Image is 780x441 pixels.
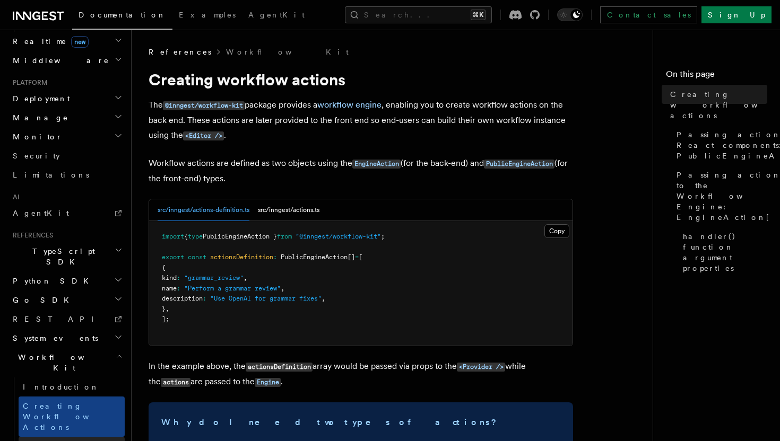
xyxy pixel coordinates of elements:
[352,160,401,169] code: EngineAction
[471,10,486,20] kbd: ⌘K
[158,199,249,221] button: src/inngest/actions-definition.ts
[149,47,211,57] span: References
[484,160,554,169] code: PublicEngineAction
[8,310,125,329] a: REST API
[203,233,277,240] span: PublicEngineAction }
[203,295,206,302] span: :
[544,224,569,238] button: Copy
[255,378,281,387] code: Engine
[13,152,60,160] span: Security
[8,108,125,127] button: Manage
[162,233,184,240] span: import
[352,158,401,168] a: EngineAction
[679,227,767,278] a: handler() function argument properties
[8,112,68,123] span: Manage
[8,295,75,305] span: Go SDK
[457,363,505,372] code: <Provider />
[163,100,245,110] a: @inngest/workflow-kit
[242,3,311,29] a: AgentKit
[161,378,190,387] code: actions
[166,305,169,313] span: ,
[177,285,180,292] span: :
[8,131,63,142] span: Monitor
[8,276,95,286] span: Python SDK
[666,85,767,125] a: Creating workflow actions
[13,209,69,217] span: AgentKit
[162,274,177,281] span: kind
[8,352,116,373] span: Workflow Kit
[8,290,125,310] button: Go SDK
[162,285,177,292] span: name
[8,51,125,70] button: Middleware
[277,233,292,240] span: from
[457,361,505,371] a: <Provider />
[184,285,281,292] span: "Perform a grammar review"
[210,295,322,302] span: "Use OpenAI for grammar fixes"
[162,305,166,313] span: }
[8,165,125,184] a: Limitations
[149,70,573,89] h1: Creating workflow actions
[317,100,382,110] a: workflow engine
[8,242,125,271] button: TypeScript SDK
[183,130,224,140] a: <Editor />
[177,274,180,281] span: :
[8,36,89,47] span: Realtime
[381,233,385,240] span: ;
[345,6,492,23] button: Search...⌘K
[355,253,359,261] span: =
[8,89,125,108] button: Deployment
[557,8,583,21] button: Toggle dark mode
[19,396,125,437] a: Creating Workflow Actions
[172,3,242,29] a: Examples
[8,231,53,240] span: References
[322,295,325,302] span: ,
[8,329,125,348] button: System events
[672,165,767,227] a: Passing actions to the Workflow Engine: EngineAction[]
[79,11,166,19] span: Documentation
[210,253,273,261] span: actionsDefinition
[484,158,554,168] a: PublicEngineAction
[666,68,767,85] h4: On this page
[13,315,103,323] span: REST API
[8,193,20,201] span: AI
[8,271,125,290] button: Python SDK
[600,6,697,23] a: Contact sales
[246,363,313,372] code: actionsDefinition
[8,333,98,343] span: System events
[258,199,319,221] button: src/inngest/actions.ts
[359,253,362,261] span: [
[179,11,236,19] span: Examples
[255,376,281,386] a: Engine
[23,402,115,431] span: Creating Workflow Actions
[244,274,247,281] span: ,
[701,6,772,23] a: Sign Up
[184,233,188,240] span: {
[8,146,125,165] a: Security
[162,315,169,323] span: ];
[8,32,125,51] button: Realtimenew
[161,417,499,427] strong: Why do I need two types of actions?
[13,171,89,179] span: Limitations
[8,127,125,146] button: Monitor
[8,204,125,223] a: AgentKit
[8,55,109,66] span: Middleware
[188,233,203,240] span: type
[672,125,767,165] a: Passing actions to the React components: PublicEngineAction[]
[149,156,573,186] p: Workflow actions are defined as two objects using the (for the back-end) and (for the front-end) ...
[163,101,245,110] code: @inngest/workflow-kit
[248,11,305,19] span: AgentKit
[183,131,224,140] code: <Editor />
[72,3,172,30] a: Documentation
[8,93,70,104] span: Deployment
[8,246,115,267] span: TypeScript SDK
[273,253,277,261] span: :
[8,78,48,87] span: Platform
[23,383,99,391] span: Introduction
[296,233,381,240] span: "@inngest/workflow-kit"
[162,295,203,302] span: description
[226,47,349,57] a: Workflow Kit
[149,359,573,390] p: In the example above, the array would be passed via props to the while the are passed to the .
[19,377,125,396] a: Introduction
[281,285,284,292] span: ,
[683,231,767,274] span: handler() function argument properties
